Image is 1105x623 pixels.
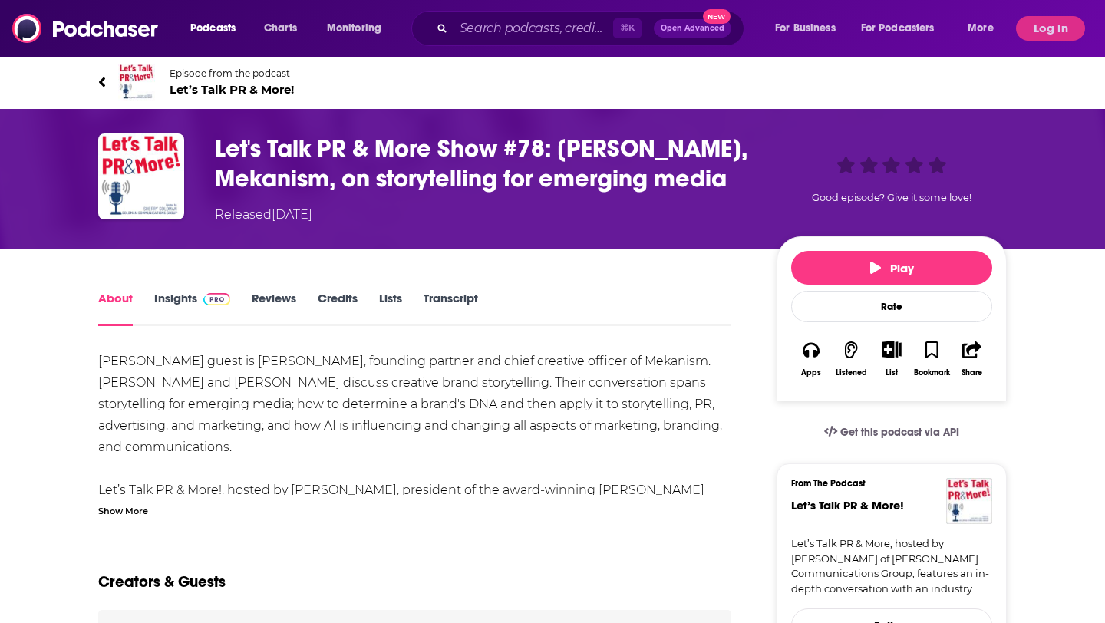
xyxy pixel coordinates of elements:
[118,64,155,101] img: Let’s Talk PR & More!
[912,331,952,387] button: Bookmark
[764,16,855,41] button: open menu
[840,426,959,439] span: Get this podcast via API
[252,291,296,326] a: Reviews
[962,368,982,377] div: Share
[791,291,992,322] div: Rate
[876,341,907,358] button: Show More Button
[264,18,297,39] span: Charts
[952,331,992,387] button: Share
[316,16,401,41] button: open menu
[957,16,1013,41] button: open menu
[215,206,312,224] div: Released [DATE]
[812,192,971,203] span: Good episode? Give it some love!
[170,82,294,97] span: Let’s Talk PR & More!
[454,16,613,41] input: Search podcasts, credits, & more...
[870,261,914,275] span: Play
[254,16,306,41] a: Charts
[424,291,478,326] a: Transcript
[812,414,971,451] a: Get this podcast via API
[872,331,912,387] div: Show More ButtonList
[203,293,230,305] img: Podchaser Pro
[98,291,133,326] a: About
[801,368,821,377] div: Apps
[836,368,867,377] div: Listened
[886,368,898,377] div: List
[968,18,994,39] span: More
[12,14,160,43] img: Podchaser - Follow, Share and Rate Podcasts
[327,18,381,39] span: Monitoring
[98,133,184,219] img: Let's Talk PR & More Show #78: Tommy Means, Mekanism, on storytelling for emerging media
[791,331,831,387] button: Apps
[703,9,731,24] span: New
[613,18,642,38] span: ⌘ K
[654,19,731,38] button: Open AdvancedNew
[861,18,935,39] span: For Podcasters
[215,133,752,193] h1: Let's Talk PR & More Show #78: Tommy Means, Mekanism, on storytelling for emerging media
[661,25,724,32] span: Open Advanced
[170,68,294,79] span: Episode from the podcast
[851,16,957,41] button: open menu
[318,291,358,326] a: Credits
[154,291,230,326] a: InsightsPodchaser Pro
[190,18,236,39] span: Podcasts
[791,498,904,513] a: Let’s Talk PR & More!
[946,478,992,524] img: Let’s Talk PR & More!
[791,536,992,596] a: Let’s Talk PR & More, hosted by [PERSON_NAME] of [PERSON_NAME] Communications Group, features an ...
[831,331,871,387] button: Listened
[1016,16,1085,41] button: Log In
[98,572,226,592] h2: Creators & Guests
[180,16,256,41] button: open menu
[914,368,950,377] div: Bookmark
[791,251,992,285] button: Play
[775,18,836,39] span: For Business
[98,64,1007,101] a: Let’s Talk PR & More!Episode from the podcastLet’s Talk PR & More!
[791,478,980,489] h3: From The Podcast
[426,11,759,46] div: Search podcasts, credits, & more...
[379,291,402,326] a: Lists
